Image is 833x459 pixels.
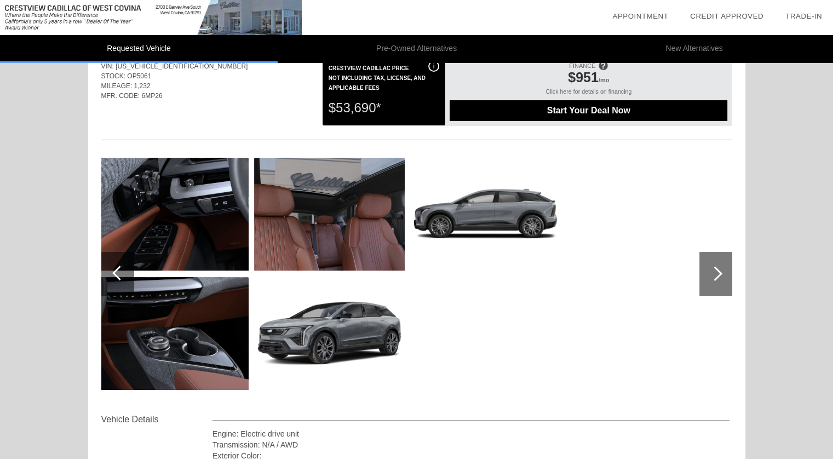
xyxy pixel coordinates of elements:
a: Appointment [612,12,668,20]
div: Click here for details on financing [450,88,727,100]
img: 23.jpg [98,277,249,390]
img: 24.jpg [254,158,405,271]
span: 1,232 [134,82,151,90]
div: Transmission: N/A / AWD [212,439,730,450]
span: OP5061 [127,72,151,80]
div: Engine: Electric drive unit [212,428,730,439]
span: 6MP26 [142,92,163,100]
div: /mo [455,70,722,88]
font: Crestview Cadillac Price Not Including Tax, License, and Applicable Fees [329,65,426,91]
span: MFR. CODE: [101,92,140,100]
li: Pre-Owned Alternatives [278,35,555,63]
img: cc_2025cas111941869_01_1280_gxd.png [254,277,405,390]
img: cc_2025cas111941877_03_1280_gxd.png [410,158,561,271]
img: 22.jpg [98,158,249,271]
span: MILEAGE: [101,82,133,90]
a: Credit Approved [690,12,763,20]
div: Vehicle Details [101,413,212,426]
li: New Alternatives [555,35,833,63]
div: $53,690* [329,94,439,122]
div: Quoted on [DATE] 7:41:36 AM [101,107,732,125]
a: Trade-In [785,12,822,20]
span: $951 [568,70,599,85]
span: STOCK: [101,72,125,80]
span: Start Your Deal Now [463,106,714,116]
